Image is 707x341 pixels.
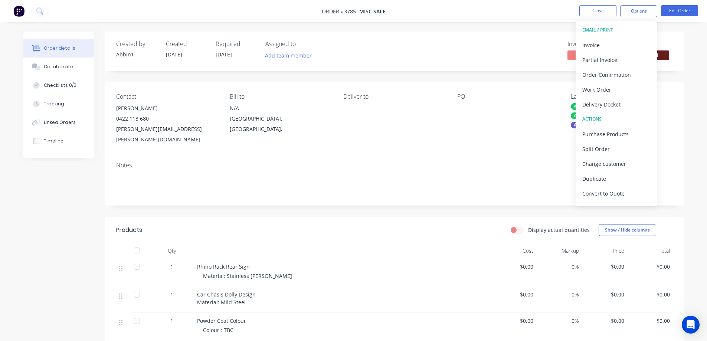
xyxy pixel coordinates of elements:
div: Open Intercom Messenger [682,316,700,334]
div: Invoiced [567,40,616,47]
div: Tracking [44,101,64,107]
div: Timeline [44,138,63,144]
div: A9-Powdercoating [571,122,616,128]
button: Close [579,5,616,16]
div: [GEOGRAPHIC_DATA], [GEOGRAPHIC_DATA], [230,114,331,134]
button: Order Confirmation [576,67,657,82]
span: $0.00 [630,291,670,298]
div: Assigned to [265,40,340,47]
span: Car Chasis Dolly Design Material: Mild Steel [197,291,256,306]
div: Created by [116,40,157,47]
button: Tracking [23,95,94,113]
button: Add team member [261,50,315,60]
button: Change customer [576,156,657,171]
div: Notes [116,162,673,169]
span: 0% [539,317,579,325]
span: [DATE] [216,51,232,58]
button: Linked Orders [23,113,94,132]
div: Convert to Quote [582,188,651,199]
span: $0.00 [585,291,625,298]
div: Markup [536,243,582,258]
span: 0% [539,263,579,270]
button: Duplicate [576,171,657,186]
div: ACTIONS [582,114,651,124]
button: Convert to Quote [576,186,657,201]
button: Add team member [265,50,316,60]
img: Factory [13,6,24,17]
div: Linked Orders [44,119,76,126]
div: Qty [150,243,194,258]
div: Products [116,226,142,235]
button: Edit Order [661,5,698,16]
span: $0.00 [494,263,534,270]
span: 0% [539,291,579,298]
div: Delivery Docket [582,99,651,110]
span: Order #3785 - [322,8,359,15]
button: Options [620,5,657,17]
span: Misc Sale [359,8,386,15]
button: Order details [23,39,94,58]
div: Checklists 0/0 [44,82,76,89]
div: Split Order [582,144,651,154]
button: Work Order [576,82,657,97]
label: Display actual quantities [528,226,590,234]
div: [PERSON_NAME]0422 113 680[PERSON_NAME][EMAIL_ADDRESS][PERSON_NAME][DOMAIN_NAME] [116,103,218,145]
span: 1 [170,317,173,325]
span: Powder Coat Colour [197,317,246,324]
div: [PERSON_NAME][EMAIL_ADDRESS][PERSON_NAME][DOMAIN_NAME] [116,124,218,145]
button: Collaborate [23,58,94,76]
span: $0.00 [630,317,670,325]
div: A8-[GEOGRAPHIC_DATA] [571,112,629,119]
div: Abbin1 [116,50,157,58]
span: No [567,50,612,60]
span: 1 [170,263,173,270]
div: Price [582,243,628,258]
span: [DATE] [166,51,182,58]
div: Labels [571,93,672,100]
div: Bill to [230,93,331,100]
div: Change customer [582,158,651,169]
div: EMAIL / PRINT [582,25,651,35]
span: $0.00 [585,263,625,270]
button: Checklists 0/0 [23,76,94,95]
button: EMAIL / PRINT [576,23,657,37]
div: 0422 113 680 [116,114,218,124]
div: Purchase Products [582,129,651,140]
span: 1 [170,291,173,298]
div: Duplicate [582,173,651,184]
button: Split Order [576,141,657,156]
div: A1-Cutting (Saw) [571,103,613,110]
div: Collaborate [44,63,73,70]
button: Archive [576,201,657,216]
button: Delivery Docket [576,97,657,112]
span: $0.00 [585,317,625,325]
div: Required [216,40,256,47]
div: Order Confirmation [582,69,651,80]
div: N/A [230,103,331,114]
div: Contact [116,93,218,100]
span: $0.00 [630,263,670,270]
button: Timeline [23,132,94,150]
div: Cost [491,243,537,258]
span: Rhino Rack Rear Sign [197,263,250,270]
div: PO [457,93,559,100]
button: Show / Hide columns [599,224,656,236]
span: $0.00 [494,317,534,325]
div: Invoice [582,40,651,50]
button: Purchase Products [576,127,657,141]
button: Partial Invoice [576,52,657,67]
div: Work Order [582,84,651,95]
div: Order details [44,45,75,52]
div: N/A[GEOGRAPHIC_DATA], [GEOGRAPHIC_DATA], [230,103,331,134]
button: Invoice [576,37,657,52]
div: [PERSON_NAME] [116,103,218,114]
div: Partial Invoice [582,55,651,65]
div: Archive [582,203,651,214]
span: Colour : TBC [203,327,233,334]
span: $0.00 [494,291,534,298]
div: Deliver to [343,93,445,100]
span: Material: Stainless [PERSON_NAME] [203,272,292,279]
div: Total [627,243,673,258]
div: Created [166,40,207,47]
button: ACTIONS [576,112,657,127]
